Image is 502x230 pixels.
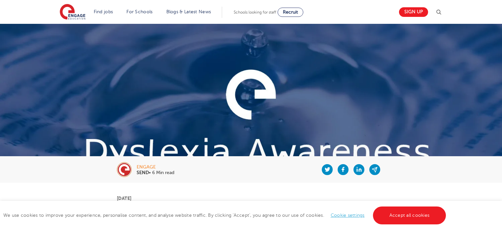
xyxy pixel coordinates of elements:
p: [DATE] [117,196,385,201]
a: Accept all cookies [373,207,446,224]
a: Sign up [399,7,428,17]
span: Recruit [283,10,298,15]
b: SEND [137,170,149,175]
a: Blogs & Latest News [166,9,211,14]
span: Schools looking for staff [234,10,276,15]
img: Engage Education [60,4,85,21]
p: • 6 Min read [137,170,174,175]
span: We use cookies to improve your experience, personalise content, and analyse website traffic. By c... [3,213,448,218]
a: Find jobs [94,9,113,14]
a: Cookie settings [331,213,365,218]
a: For Schools [126,9,152,14]
div: engage [137,165,174,169]
a: Recruit [278,8,303,17]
